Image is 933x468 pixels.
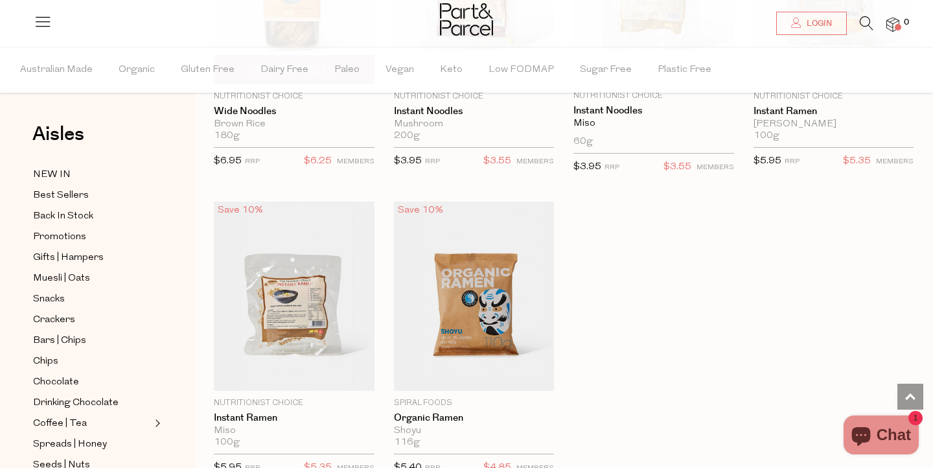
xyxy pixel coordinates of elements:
[785,158,800,165] small: RRP
[901,17,912,29] span: 0
[394,106,555,117] a: Instant Noodles
[214,202,374,391] img: Instant Ramen
[580,47,632,93] span: Sugar Free
[33,167,151,183] a: NEW IN
[214,119,374,130] div: Brown Rice
[304,153,332,170] span: $6.25
[334,47,360,93] span: Paleo
[33,437,107,452] span: Spreads | Honey
[33,208,151,224] a: Back In Stock
[33,271,90,287] span: Muesli | Oats
[181,47,235,93] span: Gluten Free
[337,158,374,165] small: MEMBERS
[33,436,151,452] a: Spreads | Honey
[573,162,601,172] span: $3.95
[33,333,86,349] span: Bars | Chips
[33,209,93,224] span: Back In Stock
[214,397,374,409] p: Nutritionist Choice
[119,47,155,93] span: Organic
[33,250,151,266] a: Gifts | Hampers
[394,130,420,142] span: 200g
[386,47,414,93] span: Vegan
[394,412,555,424] a: Organic Ramen
[214,156,242,166] span: $6.95
[260,47,308,93] span: Dairy Free
[803,18,832,29] span: Login
[776,12,847,35] a: Login
[573,136,593,148] span: 60g
[489,47,554,93] span: Low FODMAP
[33,167,71,183] span: NEW IN
[754,91,914,102] p: Nutritionist Choice
[33,270,151,287] a: Muesli | Oats
[33,229,86,245] span: Promotions
[658,47,711,93] span: Plastic Free
[33,353,151,369] a: Chips
[425,158,440,165] small: RRP
[394,91,555,102] p: Nutritionist Choice
[33,395,119,411] span: Drinking Chocolate
[214,202,267,219] div: Save 10%
[394,119,555,130] div: Mushroom
[754,106,914,117] a: Instant Ramen
[440,3,493,36] img: Part&Parcel
[33,291,151,307] a: Snacks
[573,119,595,128] span: Miso
[33,375,79,390] span: Chocolate
[394,437,420,449] span: 116g
[440,47,463,93] span: Keto
[516,158,554,165] small: MEMBERS
[32,124,84,157] a: Aisles
[697,164,734,171] small: MEMBERS
[394,425,555,437] div: Shoyu
[33,395,151,411] a: Drinking Chocolate
[214,106,374,117] a: Wide Noodles
[754,130,779,142] span: 100g
[33,250,104,266] span: Gifts | Hampers
[214,130,240,142] span: 180g
[394,202,555,391] img: Organic Ramen
[394,202,447,219] div: Save 10%
[843,153,871,170] span: $5.35
[886,18,899,31] a: 0
[33,312,75,328] span: Crackers
[214,437,240,449] span: 100g
[20,47,93,93] span: Australian Made
[245,158,260,165] small: RRP
[33,229,151,245] a: Promotions
[876,158,914,165] small: MEMBERS
[214,425,374,437] div: Miso
[394,397,555,409] p: Spiral Foods
[33,333,151,349] a: Bars | Chips
[573,105,734,117] a: Instant Noodles
[754,119,914,130] div: [PERSON_NAME]
[33,188,89,204] span: Best Sellers
[663,159,691,176] span: $3.55
[33,416,87,432] span: Coffee | Tea
[33,374,151,390] a: Chocolate
[152,415,161,431] button: Expand/Collapse Coffee | Tea
[214,412,374,424] a: Instant Ramen
[33,415,151,432] a: Coffee | Tea
[214,91,374,102] p: Nutritionist Choice
[840,415,923,458] inbox-online-store-chat: Shopify online store chat
[483,153,511,170] span: $3.55
[754,156,781,166] span: $5.95
[605,164,619,171] small: RRP
[33,187,151,204] a: Best Sellers
[32,120,84,148] span: Aisles
[33,354,58,369] span: Chips
[573,90,734,102] p: Nutritionist Choice
[394,156,422,166] span: $3.95
[33,312,151,328] a: Crackers
[33,292,65,307] span: Snacks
